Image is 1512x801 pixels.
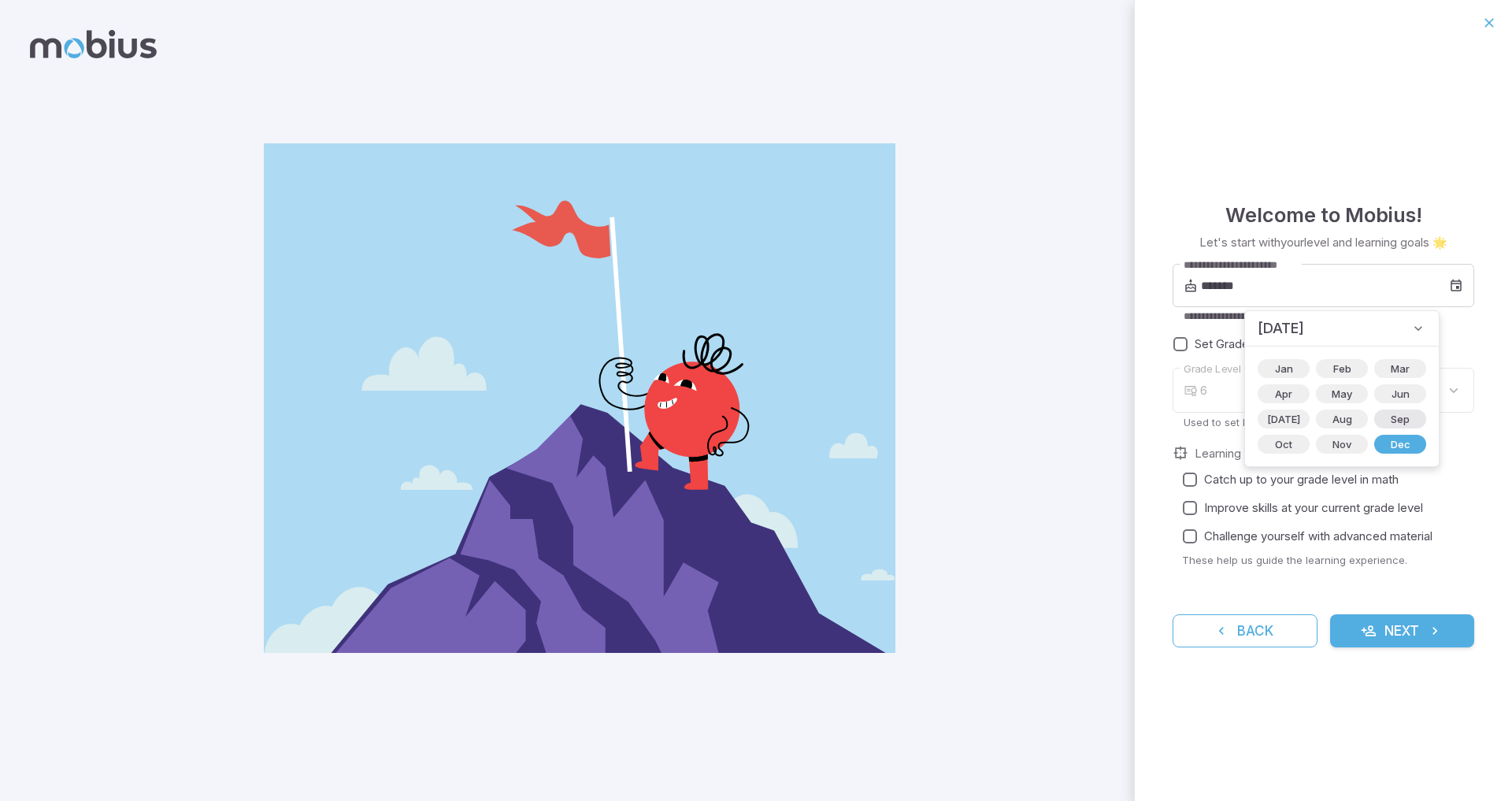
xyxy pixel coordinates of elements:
span: Aug [1323,411,1362,427]
span: Sep [1381,411,1419,427]
label: Learning Goals [1195,445,1275,462]
span: Set Grade Manually [1195,336,1299,353]
span: May [1322,386,1362,402]
h4: Welcome to Mobius! [1225,199,1422,231]
div: Oct [1258,435,1310,454]
div: Dec [1374,435,1426,454]
span: Catch up to your grade level in math [1204,471,1399,488]
span: Nov [1323,436,1361,452]
div: [DATE] [1258,410,1310,428]
p: Used to set lesson and tournament levels. [1184,415,1463,429]
span: Dec [1381,436,1420,452]
span: Mar [1381,361,1419,376]
div: Aug [1316,410,1368,428]
div: Sep [1374,410,1426,428]
div: Jan [1258,359,1310,378]
span: [DATE] [1258,411,1310,427]
span: Jan [1266,361,1303,376]
span: [DATE] [1258,317,1304,339]
img: student_2-illustration [264,143,895,653]
label: Grade Level [1184,362,1241,376]
p: These help us guide the learning experience. [1182,553,1474,567]
div: 6 [1200,368,1474,413]
button: Back [1173,614,1317,647]
span: Challenge yourself with advanced material [1204,528,1432,545]
div: Feb [1316,359,1368,378]
div: Jun [1374,384,1426,403]
span: Feb [1324,361,1361,376]
div: May [1316,384,1368,403]
span: Jun [1382,386,1419,402]
div: Nov [1316,435,1368,454]
span: Apr [1266,386,1302,402]
div: Apr [1258,384,1310,403]
button: Next [1330,614,1475,647]
div: Mar [1374,359,1426,378]
p: Let's start with your level and learning goals 🌟 [1199,234,1447,251]
span: Oct [1266,436,1302,452]
span: Improve skills at your current grade level [1204,499,1423,517]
